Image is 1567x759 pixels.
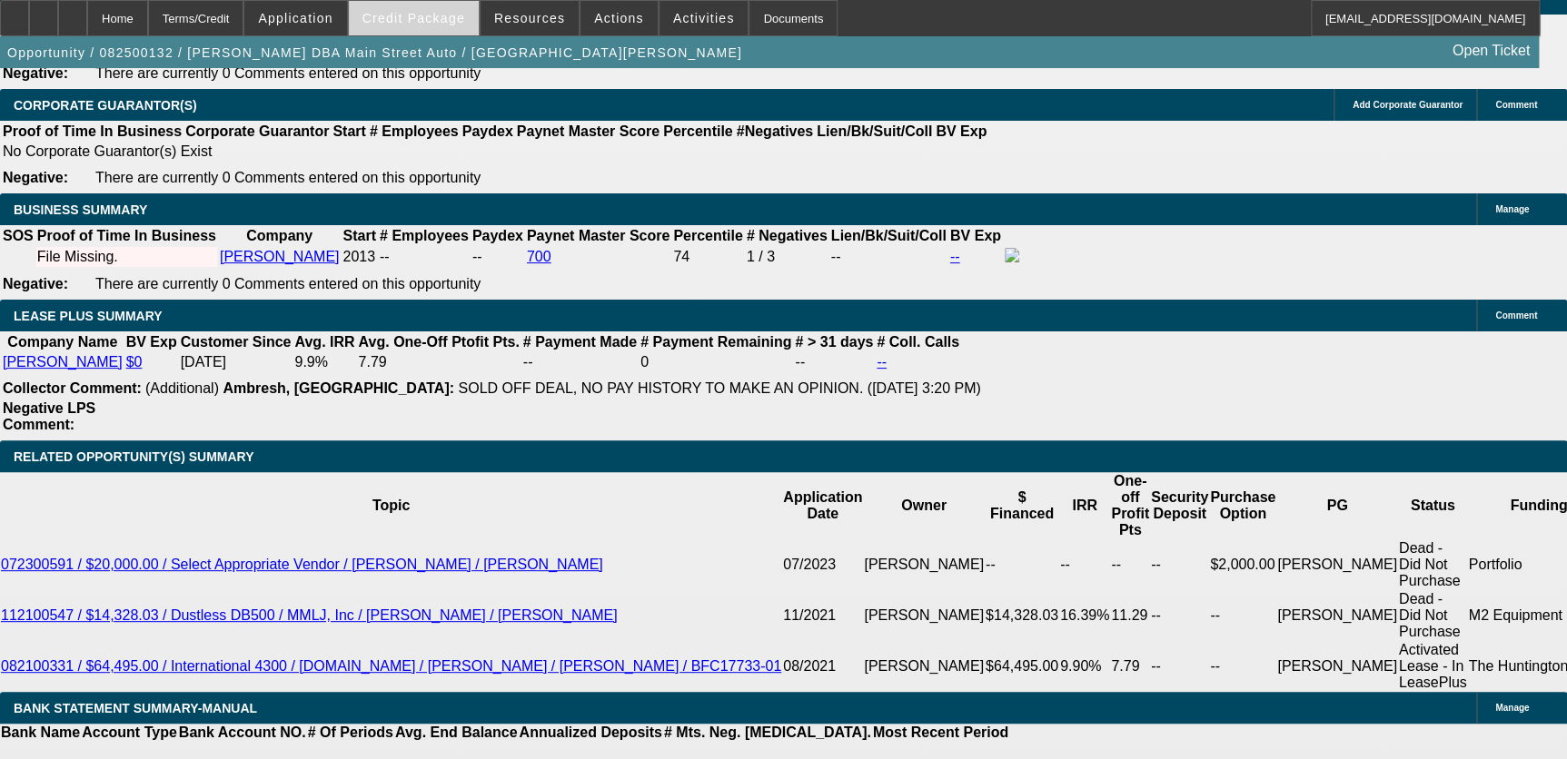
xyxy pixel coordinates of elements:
td: -- [1209,641,1276,692]
button: Application [244,1,346,35]
span: Actions [594,11,644,25]
td: Dead - Did Not Purchase [1398,590,1468,641]
th: PG [1276,472,1398,539]
b: # Employees [370,123,459,139]
td: -- [1209,590,1276,641]
td: -- [1150,539,1209,590]
b: Avg. IRR [294,334,354,350]
td: -- [1059,539,1110,590]
th: Proof of Time In Business [36,227,217,245]
th: # Mts. Neg. [MEDICAL_DATA]. [663,724,872,742]
b: Paynet Master Score [527,228,669,243]
span: Credit Package [362,11,465,25]
td: [PERSON_NAME] [1276,590,1398,641]
td: -- [1150,641,1209,692]
b: Percentile [673,228,742,243]
b: BV Exp [126,334,177,350]
td: [DATE] [180,353,293,371]
td: 11.29 [1110,590,1150,641]
b: #Negatives [737,123,814,139]
td: No Corporate Guarantor(s) Exist [2,143,995,161]
button: Activities [660,1,749,35]
td: 08/2021 [782,641,863,692]
div: File Missing. [37,249,216,265]
th: Proof of Time In Business [2,123,183,141]
a: Open Ticket [1445,35,1537,66]
span: CORPORATE GUARANTOR(S) [14,98,197,113]
td: [PERSON_NAME] [863,641,985,692]
th: Owner [863,472,985,539]
b: # Coll. Calls [877,334,959,350]
b: Negative: [3,276,68,291]
b: BV Exp [936,123,987,139]
b: Paynet Master Score [517,123,660,139]
span: Application [258,11,332,25]
td: Dead - Did Not Purchase [1398,539,1468,590]
b: Company [246,228,312,243]
td: $14,328.03 [985,590,1059,641]
b: # > 31 days [795,334,873,350]
th: One-off Profit Pts [1110,472,1150,539]
div: 74 [673,249,742,265]
td: 7.79 [358,353,521,371]
img: facebook-icon.png [1005,248,1019,262]
b: Corporate Guarantor [185,123,329,139]
th: Account Type [81,724,178,742]
b: Lien/Bk/Suit/Coll [817,123,932,139]
b: Paydex [472,228,523,243]
span: BANK STATEMENT SUMMARY-MANUAL [14,701,257,715]
th: Annualized Deposits [518,724,662,742]
th: SOS [2,227,35,245]
td: 9.9% [293,353,355,371]
td: Activated Lease - In LeasePlus [1398,641,1468,692]
b: # Negatives [747,228,828,243]
span: BUSINESS SUMMARY [14,202,147,217]
b: BV Exp [950,228,1001,243]
b: Percentile [663,123,732,139]
b: Negative LPS Comment: [3,400,95,432]
td: -- [1150,590,1209,641]
th: Security Deposit [1150,472,1209,539]
a: [PERSON_NAME] [3,354,123,370]
td: -- [985,539,1059,590]
span: Comment [1495,100,1537,110]
button: Actions [580,1,658,35]
th: Most Recent Period [872,724,1009,742]
b: Negative: [3,170,68,185]
td: -- [830,247,947,267]
td: [PERSON_NAME] [1276,539,1398,590]
td: $2,000.00 [1209,539,1276,590]
th: Bank Account NO. [178,724,307,742]
b: Avg. One-Off Ptofit Pts. [359,334,520,350]
td: 2013 [342,247,376,267]
b: Ambresh, [GEOGRAPHIC_DATA]: [223,380,454,396]
a: [PERSON_NAME] [220,249,340,264]
b: # Payment Made [523,334,637,350]
td: 16.39% [1059,590,1110,641]
td: $64,495.00 [985,641,1059,692]
th: Avg. End Balance [394,724,519,742]
td: 07/2023 [782,539,863,590]
span: Comment [1495,310,1537,320]
b: Collector Comment: [3,380,142,396]
th: Status [1398,472,1468,539]
th: Application Date [782,472,863,539]
span: LEASE PLUS SUMMARY [14,309,163,323]
td: 7.79 [1110,641,1150,692]
th: Purchase Option [1209,472,1276,539]
span: There are currently 0 Comments entered on this opportunity [95,276,481,291]
th: IRR [1059,472,1110,539]
span: Manage [1495,204,1529,214]
span: Activities [673,11,735,25]
a: -- [877,354,887,370]
th: $ Financed [985,472,1059,539]
span: RELATED OPPORTUNITY(S) SUMMARY [14,449,253,464]
td: 11/2021 [782,590,863,641]
button: Resources [481,1,579,35]
span: There are currently 0 Comments entered on this opportunity [95,170,481,185]
a: 082100331 / $64,495.00 / International 4300 / [DOMAIN_NAME] / [PERSON_NAME] / [PERSON_NAME] / BFC... [1,658,781,674]
a: 072300591 / $20,000.00 / Select Appropriate Vendor / [PERSON_NAME] / [PERSON_NAME] [1,557,603,572]
span: SOLD OFF DEAL, NO PAY HISTORY TO MAKE AN OPINION. ([DATE] 3:20 PM) [458,380,980,396]
span: Manage [1495,703,1529,713]
td: -- [794,353,874,371]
